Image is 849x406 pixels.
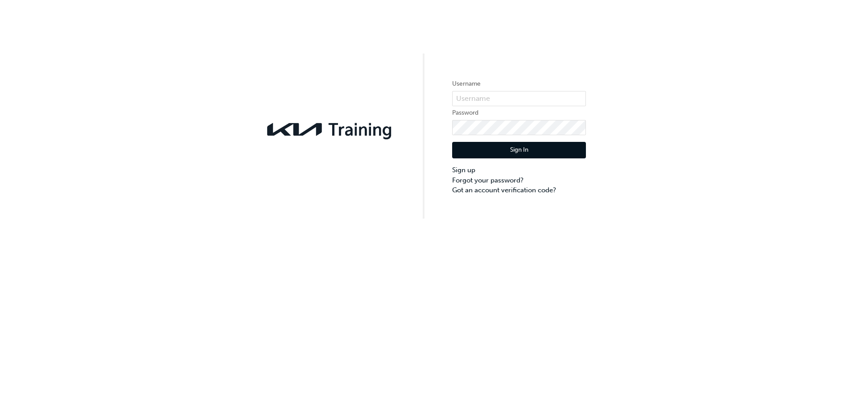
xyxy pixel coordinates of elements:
a: Forgot your password? [452,175,586,186]
button: Sign In [452,142,586,159]
a: Sign up [452,165,586,175]
a: Got an account verification code? [452,185,586,195]
input: Username [452,91,586,106]
label: Password [452,108,586,118]
label: Username [452,79,586,89]
img: kia-training [263,117,397,141]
